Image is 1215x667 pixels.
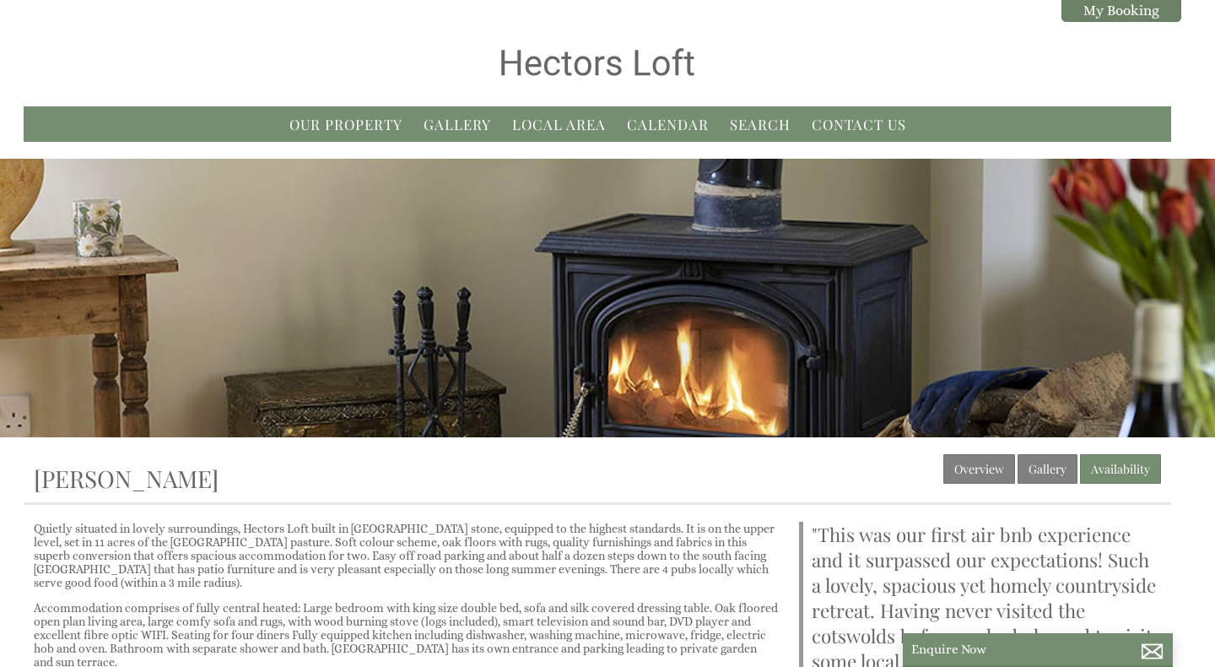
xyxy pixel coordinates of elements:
[1018,454,1077,484] a: Gallery
[424,115,491,133] a: Gallery
[492,32,703,95] img: Hectors Loft
[289,115,402,133] a: Our Property
[812,115,906,133] a: Contact Us
[512,115,606,133] a: Local Area
[627,115,709,133] a: Calendar
[943,454,1015,484] a: Overview
[34,463,219,494] a: [PERSON_NAME]
[1080,454,1161,484] a: Availability
[730,115,791,133] a: Search
[34,522,779,589] p: Quietly situated in lovely surroundings, Hectors Loft built in [GEOGRAPHIC_DATA] stone, equipped ...
[911,642,1164,657] p: Enquire Now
